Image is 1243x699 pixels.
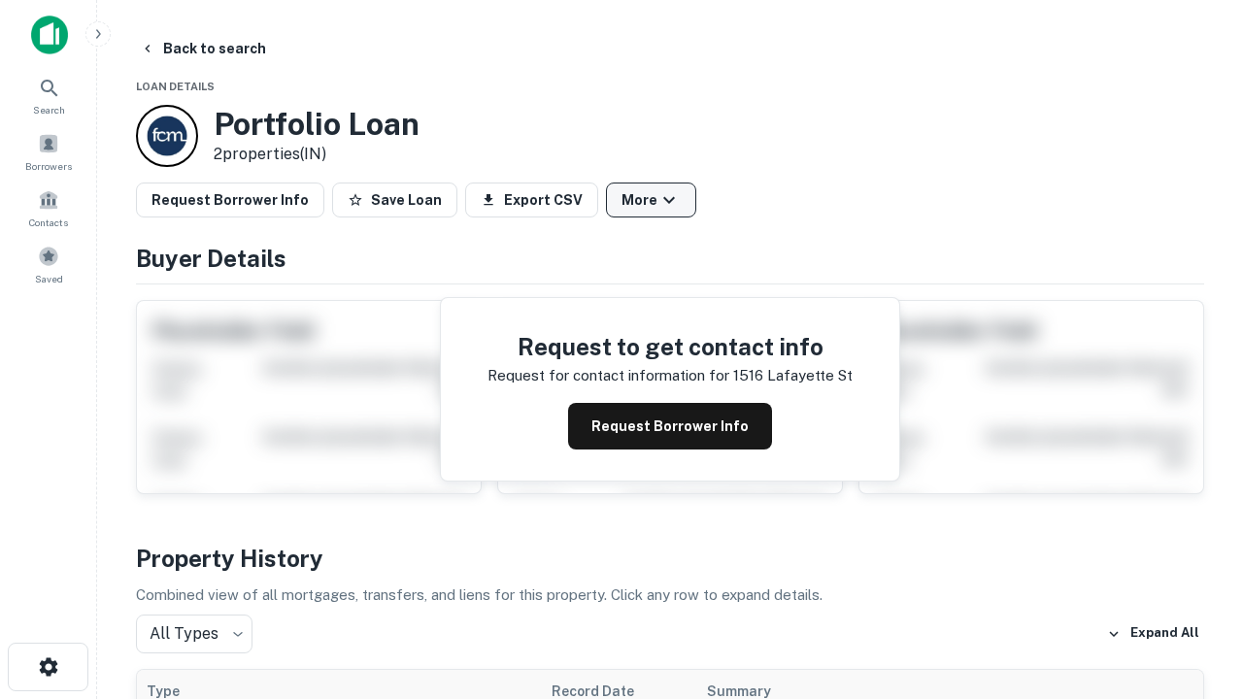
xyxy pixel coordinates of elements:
h4: Property History [136,541,1204,576]
a: Saved [6,238,91,290]
p: 2 properties (IN) [214,143,420,166]
button: Request Borrower Info [136,183,324,217]
iframe: Chat Widget [1146,544,1243,637]
span: Loan Details [136,81,215,92]
a: Contacts [6,182,91,234]
h4: Buyer Details [136,241,1204,276]
span: Contacts [29,215,68,230]
p: Combined view of all mortgages, transfers, and liens for this property. Click any row to expand d... [136,583,1204,607]
h4: Request to get contact info [487,329,853,364]
h3: Portfolio Loan [214,106,420,143]
span: Borrowers [25,158,72,174]
button: Expand All [1102,619,1204,649]
span: Saved [35,271,63,286]
button: Request Borrower Info [568,403,772,449]
a: Borrowers [6,125,91,178]
button: Export CSV [465,183,598,217]
button: More [606,183,696,217]
div: All Types [136,615,252,653]
button: Save Loan [332,183,457,217]
p: Request for contact information for [487,364,729,387]
span: Search [33,102,65,117]
p: 1516 lafayette st [733,364,853,387]
button: Back to search [132,31,274,66]
img: capitalize-icon.png [31,16,68,54]
a: Search [6,69,91,121]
